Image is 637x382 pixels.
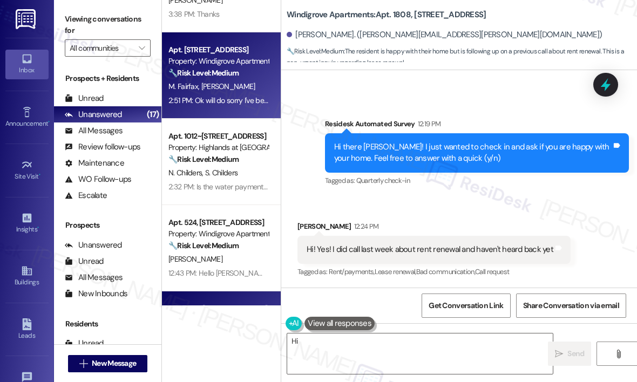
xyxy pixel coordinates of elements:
[567,348,584,359] span: Send
[65,240,122,251] div: Unanswered
[168,168,205,178] span: N. Childers
[65,141,140,153] div: Review follow-ups
[65,272,123,283] div: All Messages
[168,154,239,164] strong: 🔧 Risk Level: Medium
[415,118,441,129] div: 12:19 PM
[168,254,222,264] span: [PERSON_NAME]
[287,46,637,69] span: : The resident is happy with their home but is following up on a previous call about rent renewal...
[168,56,268,67] div: Property: Windigrove Apartments
[65,338,104,349] div: Unread
[79,359,87,368] i: 
[334,141,612,165] div: Hi there [PERSON_NAME]! I just wanted to check in and ask if you are happy with your home. Feel f...
[39,171,40,179] span: •
[325,118,629,133] div: Residesk Automated Survey
[356,176,410,185] span: Quarterly check-in
[168,217,268,228] div: Apt. 524, [STREET_ADDRESS]
[54,220,161,231] div: Prospects
[54,318,161,330] div: Residents
[548,342,591,366] button: Send
[65,158,124,169] div: Maintenance
[168,241,239,250] strong: 🔧 Risk Level: Medium
[5,156,49,185] a: Site Visit •
[555,350,563,358] i: 
[144,106,161,123] div: (17)
[139,44,145,52] i: 
[65,93,104,104] div: Unread
[68,355,148,372] button: New Message
[65,190,107,201] div: Escalate
[475,267,509,276] span: Call request
[168,303,268,315] div: Apt. 1808, [STREET_ADDRESS]
[65,11,151,39] label: Viewing conversations for
[287,333,553,374] textarea: Hi {{first_name}}! I see you called about your rent renewal. I'm happy to look into this for you ...
[297,264,571,279] div: Tagged as:
[168,228,268,240] div: Property: Windigrove Apartments
[92,358,136,369] span: New Message
[168,9,220,19] div: 3:38 PM: Thanks
[65,125,123,137] div: All Messages
[614,350,622,358] i: 
[416,267,475,276] span: Bad communication ,
[168,131,268,142] div: Apt. 1012~[STREET_ADDRESS]
[168,68,239,78] strong: 🔧 Risk Level: Medium
[205,168,238,178] span: S. Childers
[168,142,268,153] div: Property: Highlands at [GEOGRAPHIC_DATA] Apartments
[5,50,49,79] a: Inbox
[5,209,49,238] a: Insights •
[325,173,629,188] div: Tagged as:
[65,174,131,185] div: WO Follow-ups
[329,267,375,276] span: Rent/payments ,
[16,9,38,29] img: ResiDesk Logo
[168,81,201,91] span: M. Fairfax
[287,47,344,56] strong: 🔧 Risk Level: Medium
[5,262,49,291] a: Buildings
[37,224,39,231] span: •
[54,73,161,84] div: Prospects + Residents
[516,294,626,318] button: Share Conversation via email
[307,244,553,255] div: Hi! Yes! I did call last week about rent renewal and haven't heard back yet
[287,29,602,40] div: [PERSON_NAME]. ([PERSON_NAME][EMAIL_ADDRESS][PERSON_NAME][DOMAIN_NAME])
[523,300,619,311] span: Share Conversation via email
[297,221,571,236] div: [PERSON_NAME]
[201,81,255,91] span: [PERSON_NAME]
[351,221,379,232] div: 12:24 PM
[168,44,268,56] div: Apt. [STREET_ADDRESS]
[375,267,416,276] span: Lease renewal ,
[65,256,104,267] div: Unread
[70,39,133,57] input: All communities
[429,300,503,311] span: Get Conversation Link
[422,294,510,318] button: Get Conversation Link
[65,109,122,120] div: Unanswered
[48,118,50,126] span: •
[5,315,49,344] a: Leads
[65,288,127,299] div: New Inbounds
[168,182,429,192] div: 2:32 PM: Is the water payment through the same portal as rent or somewhere else?
[287,9,486,21] b: Windigrove Apartments: Apt. 1808, [STREET_ADDRESS]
